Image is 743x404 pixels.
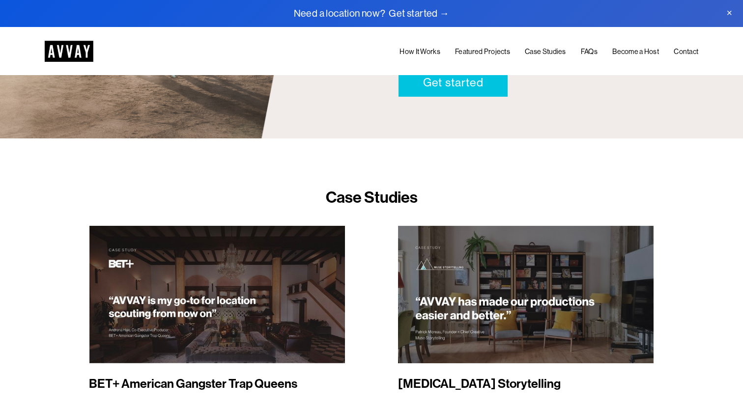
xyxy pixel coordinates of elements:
[399,69,508,97] a: Get started
[398,376,654,392] h4: [MEDICAL_DATA] Storytelling
[581,46,598,57] a: FAQs
[525,46,566,57] a: Case Studies
[455,46,510,57] a: Featured Projects
[89,376,369,392] h4: BET+ American Gangster Trap Queens
[612,46,659,57] a: Become a Host
[45,41,93,62] img: AVVAY - The First Nationwide Location Scouting Co.
[303,188,440,208] h2: Case Studies
[400,46,440,57] a: How It Works
[674,46,698,57] a: Contact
